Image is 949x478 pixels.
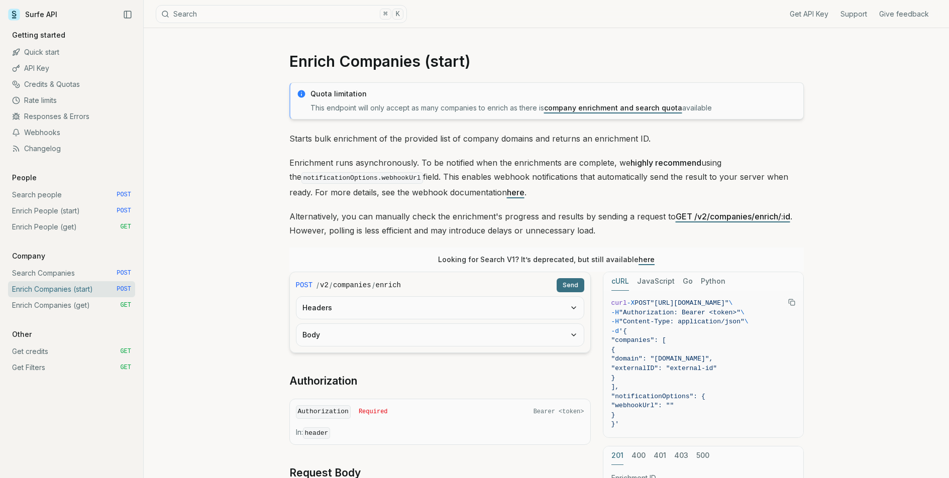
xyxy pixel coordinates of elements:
a: Webhooks [8,125,135,141]
kbd: K [392,9,403,20]
span: } [611,411,615,419]
a: company enrichment and search quota [544,103,682,112]
span: { [611,346,615,353]
span: "companies": [ [611,336,666,344]
span: / [330,280,332,290]
span: / [317,280,319,290]
button: 500 [696,446,709,465]
span: curl [611,299,627,307]
span: }' [611,420,619,428]
p: People [8,173,41,183]
span: ], [611,383,619,391]
span: } [611,374,615,382]
code: notificationOptions.webhookUrl [301,172,423,184]
span: GET [120,223,131,231]
button: Search⌘K [156,5,407,23]
span: Bearer <token> [534,408,584,416]
a: Enrich People (start) POST [8,203,135,219]
a: Enrich Companies (get) GET [8,297,135,313]
button: Go [683,272,693,291]
span: GET [120,364,131,372]
span: "webhookUrl": "" [611,402,674,409]
span: "Content-Type: application/json" [619,318,745,325]
a: Support [840,9,867,19]
span: -X [627,299,635,307]
span: "externalID": "external-id" [611,365,717,372]
span: POST [635,299,650,307]
button: Python [701,272,725,291]
a: Get credits GET [8,343,135,360]
a: Quick start [8,44,135,60]
button: 401 [654,446,666,465]
a: Get API Key [790,9,828,19]
button: Headers [296,297,584,319]
p: Starts bulk enrichment of the provided list of company domains and returns an enrichment ID. [289,132,804,146]
a: Search Companies POST [8,265,135,281]
button: Body [296,324,584,346]
p: In: [296,427,584,438]
a: Authorization [289,374,357,388]
span: Required [359,408,388,416]
p: Company [8,251,49,261]
a: Enrich Companies (start) POST [8,281,135,297]
span: \ [729,299,733,307]
button: 403 [674,446,688,465]
a: Search people POST [8,187,135,203]
a: GET /v2/companies/enrich/:id [676,211,790,221]
p: Quota limitation [310,89,797,99]
p: Alternatively, you can manually check the enrichment's progress and results by sending a request ... [289,209,804,237]
a: Changelog [8,141,135,157]
strong: highly recommend [630,158,701,168]
span: \ [745,318,749,325]
a: here [639,255,655,264]
span: -H [611,318,619,325]
span: POST [117,269,131,277]
button: JavaScript [637,272,675,291]
span: "[URL][DOMAIN_NAME]" [651,299,729,307]
span: "notificationOptions": { [611,393,705,400]
a: API Key [8,60,135,76]
a: Give feedback [879,9,929,19]
p: This endpoint will only accept as many companies to enrich as there is available [310,103,797,113]
code: v2 [320,280,329,290]
code: companies [333,280,371,290]
span: \ [741,309,745,316]
span: GET [120,347,131,355]
span: -d [611,327,619,335]
p: Looking for Search V1? It’s deprecated, but still available [438,255,655,265]
span: / [372,280,375,290]
span: "Authorization: Bearer <token>" [619,309,741,316]
span: '{ [619,327,627,335]
button: cURL [611,272,629,291]
a: here [507,187,524,197]
span: POST [296,280,313,290]
a: Enrich People (get) GET [8,219,135,235]
a: Get Filters GET [8,360,135,376]
a: Rate limits [8,92,135,108]
p: Getting started [8,30,69,40]
p: Other [8,329,36,339]
a: Credits & Quotas [8,76,135,92]
code: Authorization [296,405,351,419]
kbd: ⌘ [380,9,391,20]
a: Surfe API [8,7,57,22]
button: Copy Text [784,295,799,310]
button: 201 [611,446,623,465]
h1: Enrich Companies (start) [289,52,804,70]
span: POST [117,285,131,293]
code: header [303,427,331,439]
button: 400 [631,446,646,465]
span: "domain": "[DOMAIN_NAME]", [611,355,713,363]
p: Enrichment runs asynchronously. To be notified when the enrichments are complete, we using the fi... [289,156,804,199]
span: GET [120,301,131,309]
span: POST [117,191,131,199]
span: -H [611,309,619,316]
button: Send [557,278,584,292]
a: Responses & Errors [8,108,135,125]
button: Collapse Sidebar [120,7,135,22]
code: enrich [376,280,401,290]
span: POST [117,207,131,215]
